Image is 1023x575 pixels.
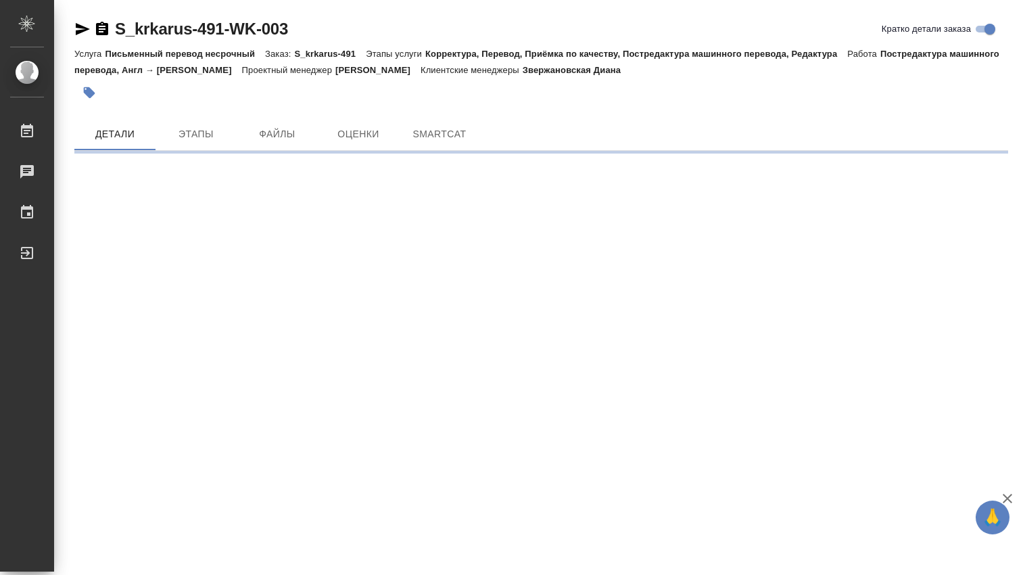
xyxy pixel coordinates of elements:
[74,21,91,37] button: Скопировать ссылку для ЯМессенджера
[421,65,523,75] p: Клиентские менеджеры
[74,78,104,108] button: Добавить тэг
[74,49,105,59] p: Услуга
[294,49,366,59] p: S_krkarus-491
[981,503,1004,532] span: 🙏
[882,22,971,36] span: Кратко детали заказа
[523,65,631,75] p: Звержановская Диана
[164,126,229,143] span: Этапы
[94,21,110,37] button: Скопировать ссылку
[82,126,147,143] span: Детали
[976,501,1009,534] button: 🙏
[265,49,294,59] p: Заказ:
[847,49,880,59] p: Работа
[335,65,421,75] p: [PERSON_NAME]
[245,126,310,143] span: Файлы
[366,49,425,59] p: Этапы услуги
[425,49,847,59] p: Корректура, Перевод, Приёмка по качеству, Постредактура машинного перевода, Редактура
[115,20,288,38] a: S_krkarus-491-WK-003
[242,65,335,75] p: Проектный менеджер
[326,126,391,143] span: Оценки
[407,126,472,143] span: SmartCat
[105,49,265,59] p: Письменный перевод несрочный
